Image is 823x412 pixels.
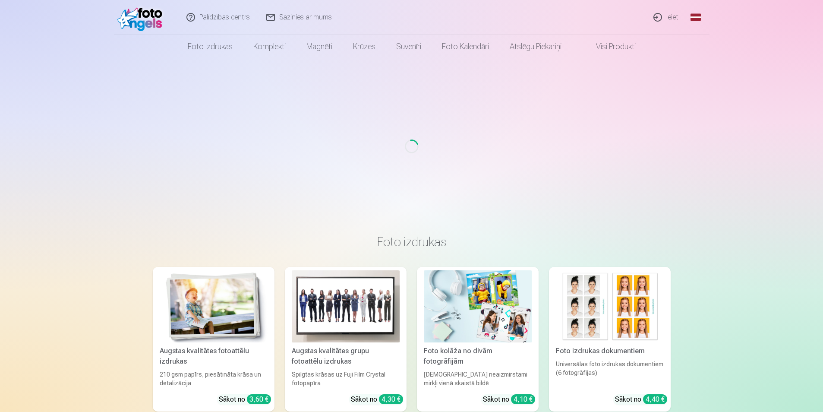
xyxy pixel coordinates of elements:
[296,35,343,59] a: Magnēti
[420,370,535,387] div: [DEMOGRAPHIC_DATA] neaizmirstami mirkļi vienā skaistā bildē
[432,35,499,59] a: Foto kalendāri
[572,35,646,59] a: Visi produkti
[160,234,664,250] h3: Foto izdrukas
[292,270,400,342] img: Augstas kvalitātes grupu fotoattēlu izdrukas
[556,270,664,342] img: Foto izdrukas dokumentiem
[219,394,271,405] div: Sākot no
[160,270,268,342] img: Augstas kvalitātes fotoattēlu izdrukas
[552,360,667,387] div: Universālas foto izdrukas dokumentiem (6 fotogrāfijas)
[288,370,403,387] div: Spilgtas krāsas uz Fuji Film Crystal fotopapīra
[643,394,667,404] div: 4,40 €
[511,394,535,404] div: 4,10 €
[552,346,667,356] div: Foto izdrukas dokumentiem
[549,267,671,412] a: Foto izdrukas dokumentiemFoto izdrukas dokumentiemUniversālas foto izdrukas dokumentiem (6 fotogr...
[117,3,167,31] img: /fa1
[417,267,539,412] a: Foto kolāža no divām fotogrāfijāmFoto kolāža no divām fotogrāfijām[DEMOGRAPHIC_DATA] neaizmirstam...
[243,35,296,59] a: Komplekti
[156,346,271,367] div: Augstas kvalitātes fotoattēlu izdrukas
[177,35,243,59] a: Foto izdrukas
[386,35,432,59] a: Suvenīri
[247,394,271,404] div: 3,60 €
[420,346,535,367] div: Foto kolāža no divām fotogrāfijām
[483,394,535,405] div: Sākot no
[285,267,407,412] a: Augstas kvalitātes grupu fotoattēlu izdrukasAugstas kvalitātes grupu fotoattēlu izdrukasSpilgtas ...
[615,394,667,405] div: Sākot no
[499,35,572,59] a: Atslēgu piekariņi
[153,267,274,412] a: Augstas kvalitātes fotoattēlu izdrukasAugstas kvalitātes fotoattēlu izdrukas210 gsm papīrs, piesā...
[379,394,403,404] div: 4,30 €
[343,35,386,59] a: Krūzes
[351,394,403,405] div: Sākot no
[156,370,271,387] div: 210 gsm papīrs, piesātināta krāsa un detalizācija
[288,346,403,367] div: Augstas kvalitātes grupu fotoattēlu izdrukas
[424,270,532,342] img: Foto kolāža no divām fotogrāfijām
